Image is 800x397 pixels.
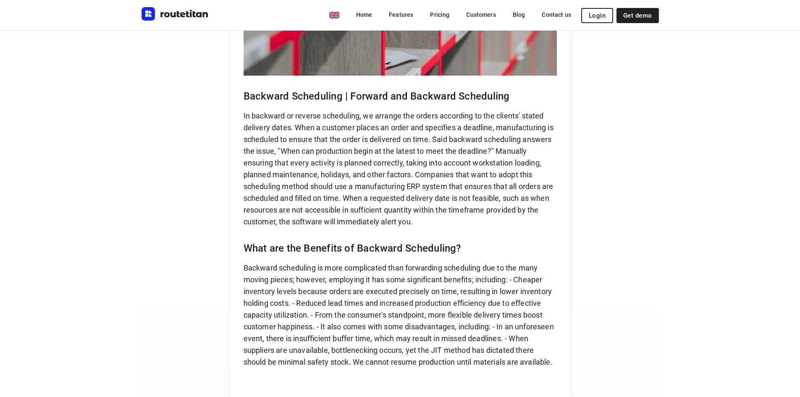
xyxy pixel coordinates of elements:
a: Contact us [535,7,578,22]
a: Pricing [423,7,456,22]
p: Backward Scheduling | Forward and Backward Scheduling [244,89,557,103]
span: Login [589,12,606,19]
button: Login [581,8,613,23]
p: In backward or reverse scheduling, we arrange the orders according to the clients' stated deliver... [244,110,557,228]
p: What are the Benefits of Backward Scheduling? [244,241,557,255]
a: Home [349,7,379,22]
a: Features [382,7,420,22]
img: Routetitan logo [142,7,209,21]
a: Get demo [616,8,658,23]
span: Get demo [623,12,652,19]
p: Backward scheduling is more complicated than forwarding scheduling due to the many moving pieces;... [244,262,557,368]
a: Routetitan [142,7,209,23]
a: Blog [506,7,532,22]
a: Customers [459,7,502,22]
